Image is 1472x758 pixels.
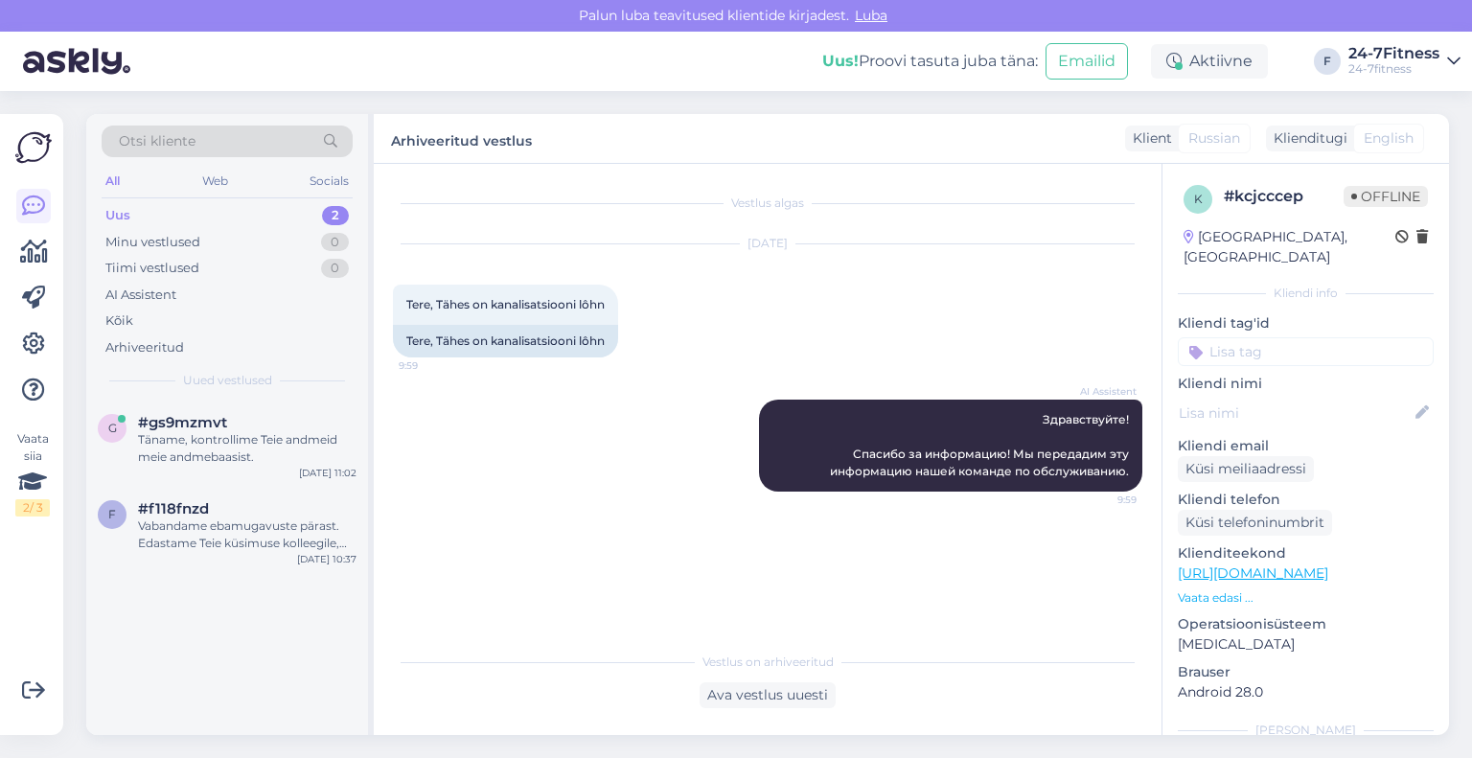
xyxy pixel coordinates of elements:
[1188,128,1240,149] span: Russian
[119,131,195,151] span: Otsi kliente
[1046,43,1128,80] button: Emailid
[108,507,116,521] span: f
[138,414,227,431] span: #gs9mzmvt
[1348,61,1439,77] div: 24-7fitness
[138,500,209,517] span: #f118fnzd
[15,129,52,166] img: Askly Logo
[849,7,893,24] span: Luba
[198,169,232,194] div: Web
[105,259,199,278] div: Tiimi vestlused
[183,372,272,389] span: Uued vestlused
[1178,662,1434,682] p: Brauser
[1348,46,1439,61] div: 24-7Fitness
[1179,402,1412,424] input: Lisa nimi
[1178,337,1434,366] input: Lisa tag
[138,517,356,552] div: Vabandame ebamugavuste pärast. Edastame Teie küsimuse kolleegile, kes saab täpsustada, kas Akadee...
[1178,614,1434,634] p: Operatsioonisüsteem
[1178,374,1434,394] p: Kliendi nimi
[108,421,117,435] span: g
[1178,456,1314,482] div: Küsi meiliaadressi
[822,50,1038,73] div: Proovi tasuta juba täna:
[1184,227,1395,267] div: [GEOGRAPHIC_DATA], [GEOGRAPHIC_DATA]
[1178,722,1434,739] div: [PERSON_NAME]
[15,499,50,517] div: 2 / 3
[1125,128,1172,149] div: Klient
[297,552,356,566] div: [DATE] 10:37
[105,338,184,357] div: Arhiveeritud
[399,358,471,373] span: 9:59
[105,286,176,305] div: AI Assistent
[105,206,130,225] div: Uus
[1065,493,1137,507] span: 9:59
[702,654,834,671] span: Vestlus on arhiveeritud
[138,431,356,466] div: Täname, kontrollime Teie andmeid meie andmebaasist.
[1224,185,1344,208] div: # kcjcccep
[1344,186,1428,207] span: Offline
[1364,128,1414,149] span: English
[1065,384,1137,399] span: AI Assistent
[822,52,859,70] b: Uus!
[1178,564,1328,582] a: [URL][DOMAIN_NAME]
[1178,543,1434,563] p: Klienditeekond
[1348,46,1460,77] a: 24-7Fitness24-7fitness
[1178,682,1434,702] p: Android 28.0
[393,325,618,357] div: Tere, Tähes on kanalisatsiooni lôhn
[1194,192,1203,206] span: k
[1178,634,1434,655] p: [MEDICAL_DATA]
[391,126,532,151] label: Arhiveeritud vestlus
[700,682,836,708] div: Ava vestlus uuesti
[321,259,349,278] div: 0
[1178,285,1434,302] div: Kliendi info
[1266,128,1347,149] div: Klienditugi
[1178,589,1434,607] p: Vaata edasi ...
[393,235,1142,252] div: [DATE]
[1151,44,1268,79] div: Aktiivne
[299,466,356,480] div: [DATE] 11:02
[393,195,1142,212] div: Vestlus algas
[321,233,349,252] div: 0
[102,169,124,194] div: All
[306,169,353,194] div: Socials
[406,297,605,311] span: Tere, Tähes on kanalisatsiooni lôhn
[322,206,349,225] div: 2
[105,233,200,252] div: Minu vestlused
[1178,436,1434,456] p: Kliendi email
[105,311,133,331] div: Kõik
[1314,48,1341,75] div: F
[1178,510,1332,536] div: Küsi telefoninumbrit
[15,430,50,517] div: Vaata siia
[1178,490,1434,510] p: Kliendi telefon
[1178,313,1434,333] p: Kliendi tag'id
